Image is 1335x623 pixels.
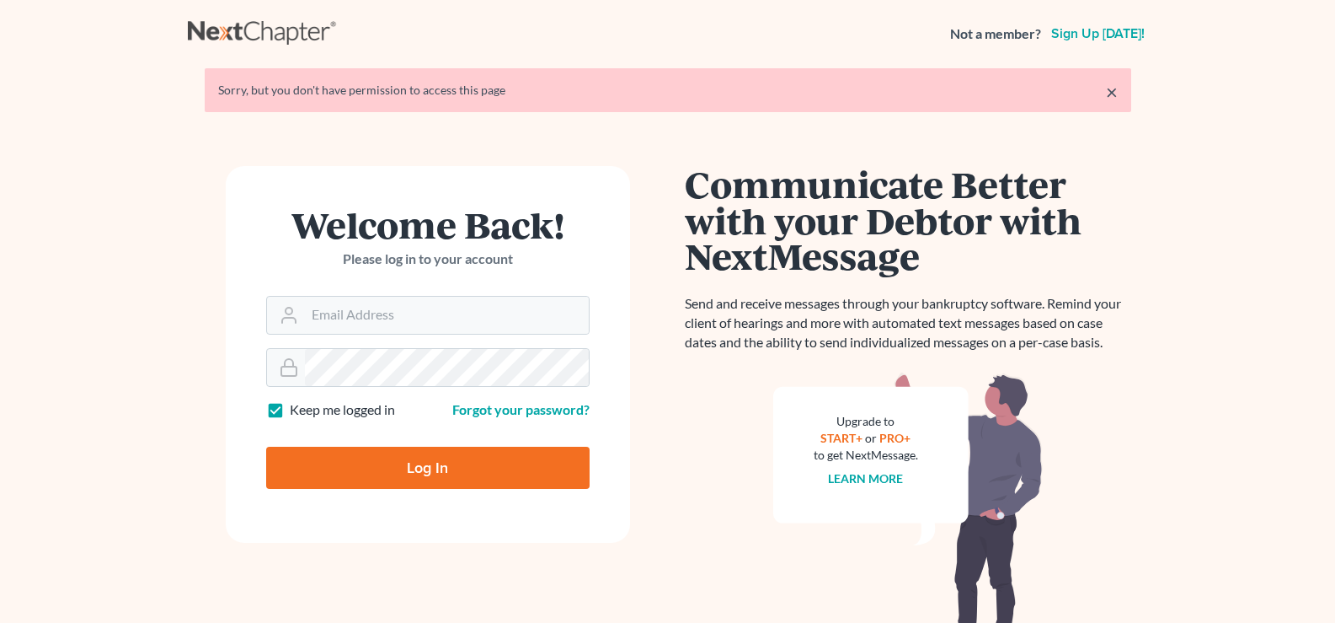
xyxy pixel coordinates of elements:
h1: Welcome Back! [266,207,590,243]
span: or [865,431,877,445]
a: Forgot your password? [452,401,590,417]
input: Log In [266,447,590,489]
a: Learn more [828,471,903,486]
a: PRO+ [879,431,910,445]
div: Sorry, but you don't have permission to access this page [218,82,1118,99]
a: Sign up [DATE]! [1048,27,1148,40]
p: Send and receive messages through your bankruptcy software. Remind your client of hearings and mo... [685,294,1131,352]
div: to get NextMessage. [814,447,918,464]
a: × [1106,82,1118,102]
strong: Not a member? [950,24,1041,44]
input: Email Address [305,297,589,334]
a: START+ [820,431,862,445]
div: Upgrade to [814,413,918,430]
p: Please log in to your account [266,250,590,269]
label: Keep me logged in [290,400,395,420]
h1: Communicate Better with your Debtor with NextMessage [685,166,1131,274]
